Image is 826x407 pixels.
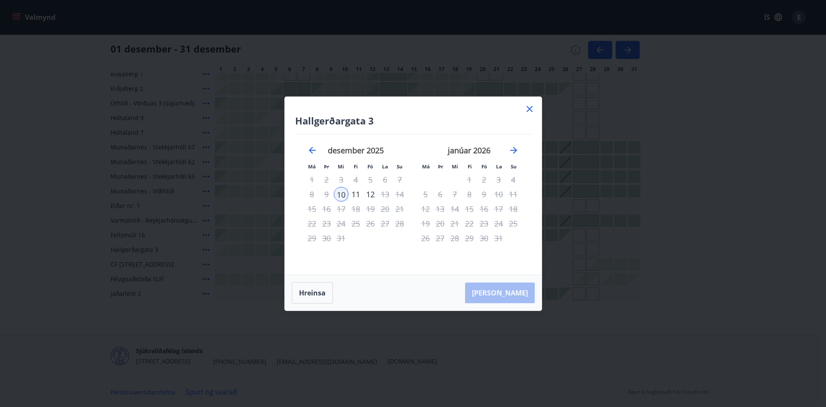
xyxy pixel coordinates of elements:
[452,163,458,170] small: Mi
[477,202,491,216] td: Not available. föstudagur, 16. janúar 2026
[295,114,531,127] h4: Hallgerðargata 3
[292,282,333,304] button: Hreinsa
[468,163,472,170] small: Fi
[324,163,329,170] small: Þr
[378,172,392,187] td: Not available. laugardagur, 6. desember 2025
[491,172,506,187] td: Not available. laugardagur, 3. janúar 2026
[367,163,373,170] small: Fö
[363,202,378,216] td: Not available. föstudagur, 19. desember 2025
[363,187,378,202] td: Choose föstudagur, 12. desember 2025 as your check-out date. It’s available.
[491,231,506,245] td: Not available. laugardagur, 31. janúar 2026
[308,163,316,170] small: Má
[462,202,477,216] td: Not available. fimmtudagur, 15. janúar 2026
[392,172,407,187] td: Not available. sunnudagur, 7. desember 2025
[392,202,407,216] td: Not available. sunnudagur, 21. desember 2025
[491,187,506,202] td: Not available. laugardagur, 10. janúar 2026
[305,187,319,202] td: Not available. mánudagur, 8. desember 2025
[363,216,378,231] td: Not available. föstudagur, 26. desember 2025
[319,187,334,202] td: Not available. þriðjudagur, 9. desember 2025
[334,202,348,216] td: Not available. miðvikudagur, 17. desember 2025
[491,202,506,216] td: Not available. laugardagur, 17. janúar 2026
[334,172,348,187] td: Not available. miðvikudagur, 3. desember 2025
[348,187,363,202] td: Choose fimmtudagur, 11. desember 2025 as your check-out date. It’s available.
[334,231,348,245] td: Not available. miðvikudagur, 31. desember 2025
[481,163,487,170] small: Fö
[418,202,433,216] td: Not available. mánudagur, 12. janúar 2026
[462,172,477,187] td: Not available. fimmtudagur, 1. janúar 2026
[447,202,462,216] td: Not available. miðvikudagur, 14. janúar 2026
[447,216,462,231] td: Not available. miðvikudagur, 21. janúar 2026
[295,134,531,264] div: Calendar
[418,216,433,231] td: Not available. mánudagur, 19. janúar 2026
[418,231,433,245] td: Not available. mánudagur, 26. janúar 2026
[462,187,477,202] td: Not available. fimmtudagur, 8. janúar 2026
[511,163,517,170] small: Su
[397,163,403,170] small: Su
[363,187,378,202] div: Aðeins útritun í boði
[477,216,491,231] td: Not available. föstudagur, 23. janúar 2026
[477,231,491,245] td: Not available. föstudagur, 30. janúar 2026
[477,172,491,187] td: Not available. föstudagur, 2. janúar 2026
[438,163,443,170] small: Þr
[491,216,506,231] td: Not available. laugardagur, 24. janúar 2026
[305,231,319,245] td: Not available. mánudagur, 29. desember 2025
[319,172,334,187] td: Not available. þriðjudagur, 2. desember 2025
[422,163,430,170] small: Má
[509,145,519,155] div: Move forward to switch to the next month.
[462,216,477,231] td: Not available. fimmtudagur, 22. janúar 2026
[462,231,477,245] td: Not available. fimmtudagur, 29. janúar 2026
[447,187,462,202] td: Not available. miðvikudagur, 7. janúar 2026
[382,163,388,170] small: La
[506,172,521,187] td: Not available. sunnudagur, 4. janúar 2026
[348,187,363,202] div: 11
[378,187,392,202] td: Not available. laugardagur, 13. desember 2025
[378,202,392,216] td: Not available. laugardagur, 20. desember 2025
[433,216,447,231] td: Not available. þriðjudagur, 20. janúar 2026
[305,202,319,216] td: Not available. mánudagur, 15. desember 2025
[418,187,433,202] td: Not available. mánudagur, 5. janúar 2026
[348,216,363,231] td: Not available. fimmtudagur, 25. desember 2025
[363,172,378,187] td: Not available. föstudagur, 5. desember 2025
[506,202,521,216] td: Not available. sunnudagur, 18. janúar 2026
[348,202,363,216] td: Not available. fimmtudagur, 18. desember 2025
[305,216,319,231] td: Not available. mánudagur, 22. desember 2025
[319,231,334,245] td: Not available. þriðjudagur, 30. desember 2025
[334,187,348,202] td: Selected as start date. miðvikudagur, 10. desember 2025
[334,187,348,202] div: 10
[363,202,378,216] div: Aðeins útritun í boði
[305,172,319,187] td: Not available. mánudagur, 1. desember 2025
[319,216,334,231] td: Not available. þriðjudagur, 23. desember 2025
[319,202,334,216] td: Not available. þriðjudagur, 16. desember 2025
[348,172,363,187] td: Not available. fimmtudagur, 4. desember 2025
[477,187,491,202] td: Not available. föstudagur, 9. janúar 2026
[307,145,317,155] div: Move backward to switch to the previous month.
[448,145,490,155] strong: janúar 2026
[433,202,447,216] td: Not available. þriðjudagur, 13. janúar 2026
[433,231,447,245] td: Not available. þriðjudagur, 27. janúar 2026
[433,187,447,202] td: Not available. þriðjudagur, 6. janúar 2026
[496,163,502,170] small: La
[354,163,358,170] small: Fi
[378,216,392,231] td: Not available. laugardagur, 27. desember 2025
[328,145,384,155] strong: desember 2025
[338,163,344,170] small: Mi
[334,216,348,231] td: Not available. miðvikudagur, 24. desember 2025
[506,187,521,202] td: Not available. sunnudagur, 11. janúar 2026
[506,216,521,231] td: Not available. sunnudagur, 25. janúar 2026
[392,187,407,202] td: Not available. sunnudagur, 14. desember 2025
[392,216,407,231] td: Not available. sunnudagur, 28. desember 2025
[447,231,462,245] td: Not available. miðvikudagur, 28. janúar 2026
